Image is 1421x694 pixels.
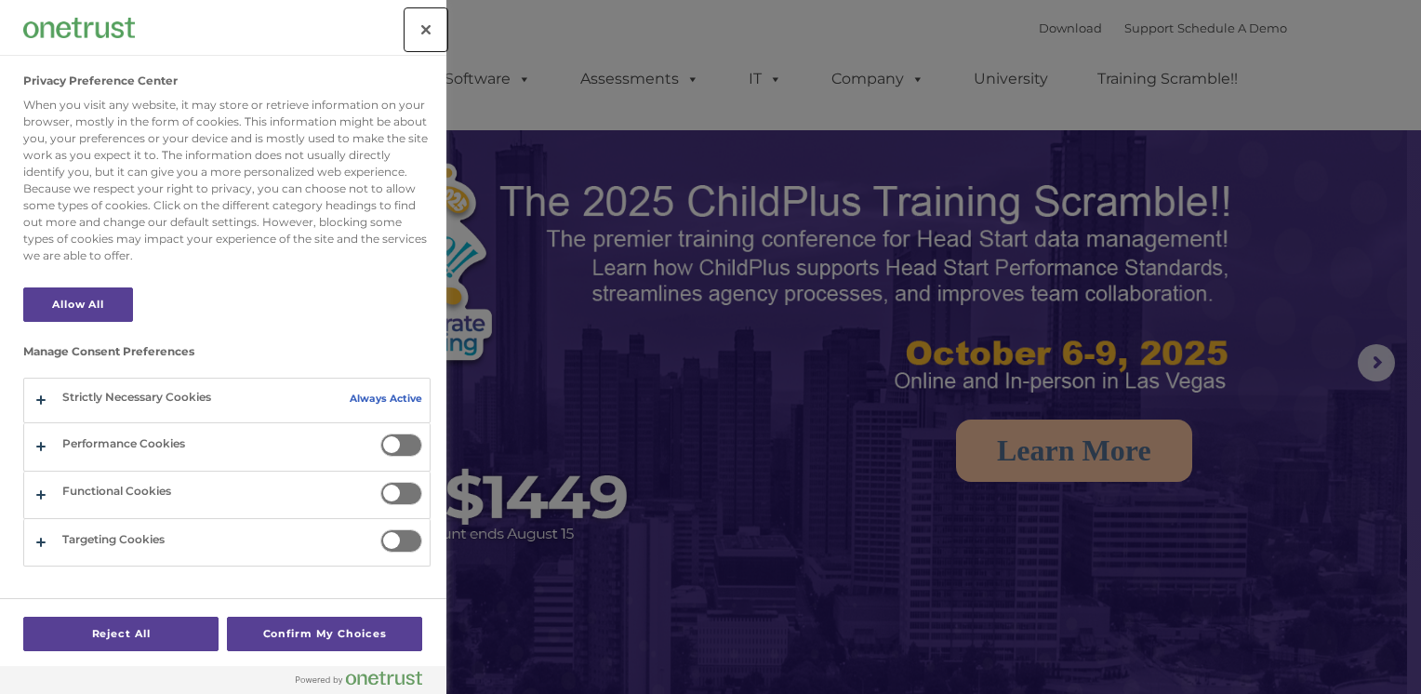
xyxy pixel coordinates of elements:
[23,18,135,37] img: Company Logo
[23,345,431,367] h3: Manage Consent Preferences
[405,9,446,50] button: Close
[259,199,338,213] span: Phone number
[296,671,422,686] img: Powered by OneTrust Opens in a new Tab
[23,287,133,322] button: Allow All
[296,671,437,694] a: Powered by OneTrust Opens in a new Tab
[227,617,422,651] button: Confirm My Choices
[259,123,315,137] span: Last name
[23,97,431,264] div: When you visit any website, it may store or retrieve information on your browser, mostly in the f...
[23,9,135,47] div: Company Logo
[23,74,178,87] h2: Privacy Preference Center
[23,617,219,651] button: Reject All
